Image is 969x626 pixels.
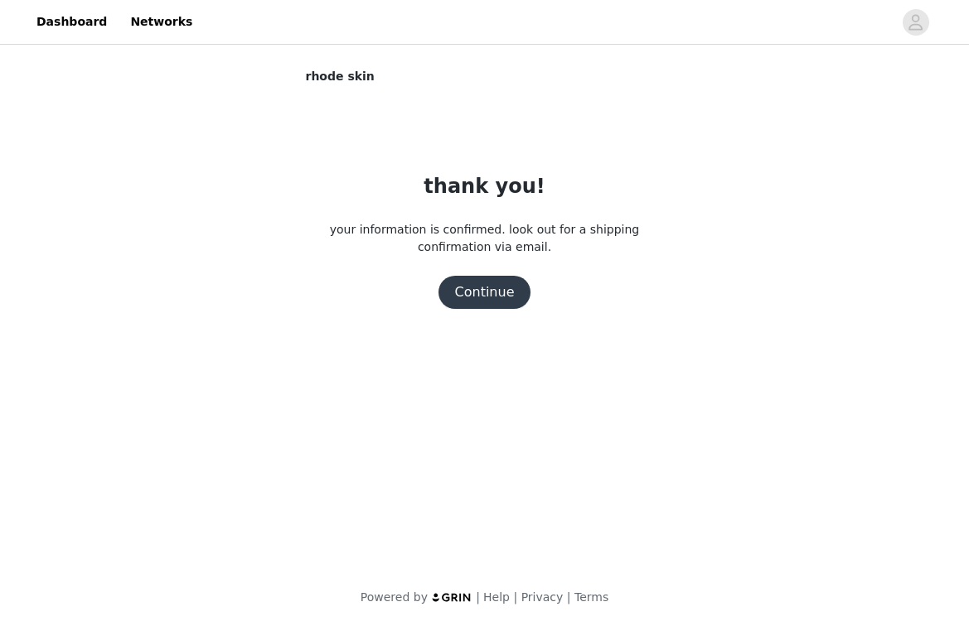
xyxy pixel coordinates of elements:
[431,592,472,603] img: logo
[574,590,608,604] a: Terms
[27,3,117,41] a: Dashboard
[567,590,571,604] span: |
[306,221,664,256] p: your information is confirmed. look out for a shipping confirmation via email.
[120,3,202,41] a: Networks
[306,68,375,85] span: rhode skin
[483,590,510,604] a: Help
[476,590,480,604] span: |
[424,171,545,201] h1: thank you!
[438,276,531,309] button: Continue
[361,590,428,604] span: Powered by
[521,590,564,604] a: Privacy
[908,9,923,36] div: avatar
[513,590,517,604] span: |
